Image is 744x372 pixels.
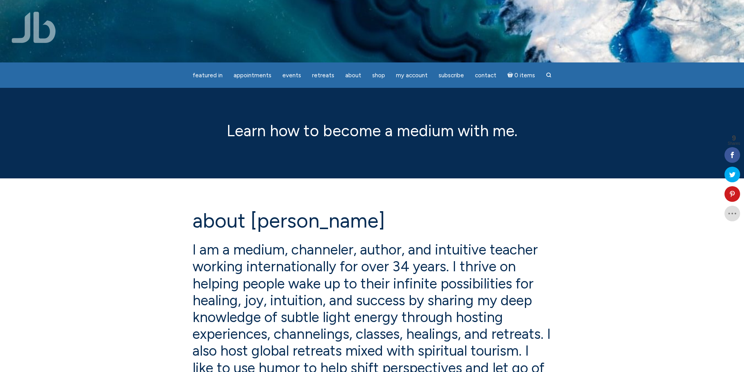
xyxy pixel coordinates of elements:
p: Learn how to become a medium with me. [193,119,552,142]
a: Events [278,68,306,83]
a: Shop [368,68,390,83]
span: 9 [728,135,740,142]
span: Retreats [312,72,334,79]
span: 0 items [514,73,535,78]
a: Appointments [229,68,276,83]
h1: About [PERSON_NAME] [193,210,552,232]
i: Cart [507,72,515,79]
span: Appointments [234,72,271,79]
a: Subscribe [434,68,469,83]
span: Contact [475,72,496,79]
span: Events [282,72,301,79]
a: About [341,68,366,83]
span: Subscribe [439,72,464,79]
span: Shares [728,142,740,146]
a: Retreats [307,68,339,83]
span: Shop [372,72,385,79]
a: Contact [470,68,501,83]
a: Cart0 items [503,67,540,83]
span: About [345,72,361,79]
a: My Account [391,68,432,83]
img: Jamie Butler. The Everyday Medium [12,12,56,43]
a: featured in [188,68,227,83]
span: featured in [193,72,223,79]
span: My Account [396,72,428,79]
